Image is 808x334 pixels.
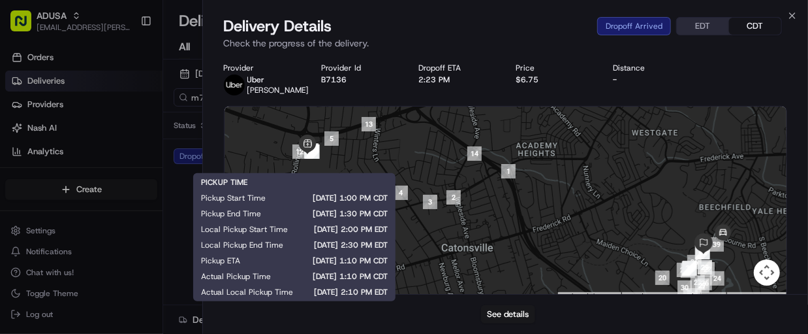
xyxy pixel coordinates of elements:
div: 12 [292,144,307,159]
button: Start new chat [222,129,238,144]
span: Actual Local Pickup Time [201,287,293,297]
span: [DATE] 1:00 PM CDT [287,193,388,203]
a: Terms [704,293,723,300]
button: EDT [677,18,729,35]
div: $6.75 [516,75,592,85]
span: Actual Pickup Time [201,271,271,282]
div: 27 [695,278,709,293]
div: 33 [681,263,695,278]
a: 💻API Documentation [105,184,215,208]
div: - [614,75,690,85]
p: Check the progress of the delivery. [224,37,788,50]
img: 1736555255976-a54dd68f-1ca7-489b-9aae-adbdc363a1c4 [13,125,37,148]
div: Start new chat [44,125,214,138]
div: Distance [614,63,690,73]
div: 20 [655,271,670,285]
span: Pylon [130,222,158,231]
div: Provider Id [321,63,397,73]
span: Local Pickup Start Time [201,224,288,235]
span: [DATE] 2:30 PM EDT [304,240,388,250]
span: Pickup Start Time [201,193,266,203]
div: 24 [710,271,724,286]
span: Delivery Details [224,16,332,37]
div: 3 [423,195,437,209]
input: Clear [34,84,215,98]
img: profile_uber_ahold_partner.png [224,75,245,95]
span: [DATE] 1:10 PM CDT [261,256,388,266]
span: [DATE] 2:00 PM EDT [309,224,388,235]
button: B7136 [321,75,347,85]
div: 📗 [13,191,23,201]
div: 14 [467,146,482,161]
a: Powered byPylon [92,221,158,231]
button: See details [481,305,535,324]
div: 26 [698,276,712,290]
p: Welcome 👋 [13,52,238,73]
div: 23 [691,275,705,290]
div: 2 [446,190,461,205]
div: 1 [501,164,516,178]
span: [DATE] 1:30 PM CDT [282,209,388,219]
div: 4 [394,186,408,200]
div: 38 [687,290,702,304]
span: [DATE] 2:10 PM EDT [314,287,388,297]
span: Local Pickup End Time [201,240,283,250]
div: Price [516,63,592,73]
span: Pickup ETA [201,256,240,266]
span: API Documentation [123,190,210,203]
div: 28 [677,263,691,277]
div: 13 [362,117,376,131]
span: [DATE] 1:10 PM CDT [292,271,388,282]
button: Keyboard shortcuts [561,292,617,301]
div: 36 [687,255,702,269]
div: Provider [224,63,300,73]
a: Report a map error [730,293,783,300]
span: PICKUP TIME [201,177,247,188]
div: Dropoff ETA [418,63,495,73]
button: Map camera controls [754,259,780,286]
a: 📗Knowledge Base [8,184,105,208]
div: We're available if you need us! [44,138,165,148]
button: CDT [729,18,781,35]
img: Nash [13,13,39,39]
div: 5 [324,131,339,146]
div: 2:23 PM [418,75,495,85]
div: 💻 [110,191,121,201]
div: 29 [698,260,712,275]
span: Map data ©2025 Google [625,293,696,300]
span: [PERSON_NAME] [247,85,309,95]
div: 30 [677,280,692,295]
span: Knowledge Base [26,190,100,203]
span: Pickup End Time [201,209,261,219]
span: Uber [247,75,265,85]
div: 37 [683,261,697,275]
